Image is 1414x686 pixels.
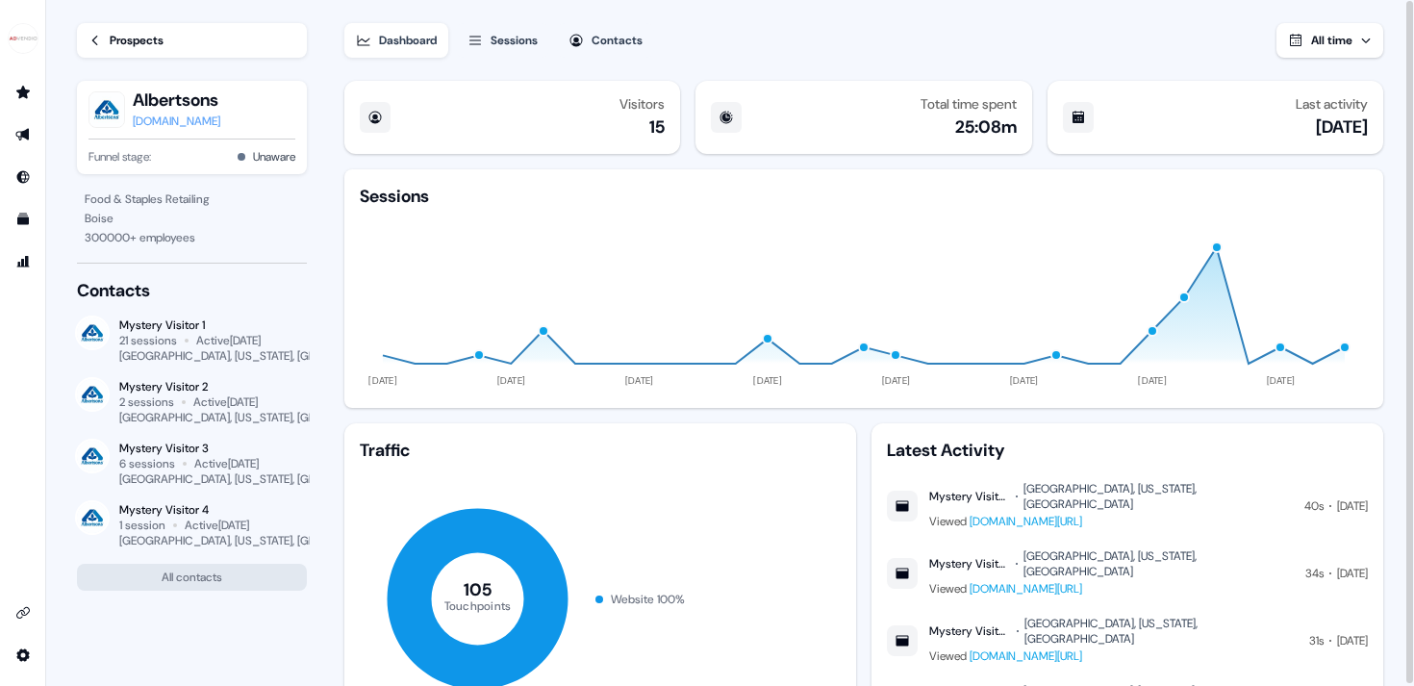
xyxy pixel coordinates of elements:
a: Go to integrations [8,640,38,671]
div: 6 sessions [119,456,175,471]
button: Contacts [557,23,654,58]
tspan: Touchpoints [443,597,511,613]
tspan: [DATE] [1010,374,1039,387]
a: Go to attribution [8,246,38,277]
div: 40s [1304,496,1324,516]
div: 31s [1309,631,1324,650]
div: Mystery Visitor 3 [119,441,307,456]
a: Go to outbound experience [8,119,38,150]
div: [GEOGRAPHIC_DATA], [US_STATE], [GEOGRAPHIC_DATA] [1023,548,1294,579]
a: [DOMAIN_NAME][URL] [970,581,1082,597]
button: Sessions [456,23,549,58]
div: Mystery Visitor 1 [119,318,307,333]
div: Food & Staples Retailing [85,190,299,209]
tspan: [DATE] [1266,374,1295,387]
div: 2 sessions [119,394,174,410]
tspan: [DATE] [1138,374,1167,387]
div: Mystery Visitor 1 [929,556,1010,572]
div: Active [DATE] [185,518,249,533]
tspan: [DATE] [496,374,525,387]
div: Contacts [77,279,307,302]
div: [DATE] [1337,496,1368,516]
div: [GEOGRAPHIC_DATA], [US_STATE], [GEOGRAPHIC_DATA] [119,471,408,487]
div: [GEOGRAPHIC_DATA], [US_STATE], [GEOGRAPHIC_DATA] [119,533,408,548]
button: All time [1276,23,1383,58]
div: 300000 + employees [85,228,299,247]
div: Viewed [929,579,1294,598]
div: Sessions [360,185,429,208]
span: Funnel stage: [88,147,151,166]
div: Latest Activity [887,439,1368,462]
div: 15 [649,115,665,139]
div: Mystery Visitor 1 [929,489,1010,504]
a: [DOMAIN_NAME][URL] [970,648,1082,664]
tspan: 105 [463,578,492,601]
tspan: [DATE] [368,374,397,387]
a: Go to Inbound [8,162,38,192]
div: Active [DATE] [196,333,261,348]
div: 25:08m [955,115,1017,139]
div: Last activity [1296,96,1368,112]
button: Albertsons [133,89,220,112]
a: Go to prospects [8,77,38,108]
tspan: [DATE] [625,374,654,387]
div: 1 session [119,518,165,533]
div: Active [DATE] [193,394,258,410]
div: Total time spent [921,96,1017,112]
div: [GEOGRAPHIC_DATA], [US_STATE], [GEOGRAPHIC_DATA] [1023,481,1293,512]
button: Dashboard [344,23,448,58]
div: Mystery Visitor 2 [119,379,307,394]
div: [DATE] [1316,115,1368,139]
div: Boise [85,209,299,228]
a: Prospects [77,23,307,58]
a: Go to templates [8,204,38,235]
tspan: [DATE] [753,374,782,387]
div: [GEOGRAPHIC_DATA], [US_STATE], [GEOGRAPHIC_DATA] [119,410,408,425]
div: Sessions [491,31,538,50]
button: Unaware [253,147,295,166]
div: 34s [1305,564,1324,583]
div: Active [DATE] [194,456,259,471]
tspan: [DATE] [881,374,910,387]
div: Viewed [929,512,1293,531]
span: All time [1311,33,1352,48]
div: [DATE] [1337,564,1368,583]
div: Website 100 % [611,590,685,609]
div: Mystery Visitor 1 [929,623,1011,639]
a: Go to integrations [8,597,38,628]
div: Contacts [592,31,643,50]
div: [GEOGRAPHIC_DATA], [US_STATE], [GEOGRAPHIC_DATA] [1024,616,1298,647]
div: Viewed [929,647,1298,666]
a: [DOMAIN_NAME][URL] [970,514,1082,529]
a: [DOMAIN_NAME] [133,112,220,131]
div: [DATE] [1337,631,1368,650]
div: Visitors [619,96,665,112]
div: [GEOGRAPHIC_DATA], [US_STATE], [GEOGRAPHIC_DATA] [119,348,408,364]
div: Mystery Visitor 4 [119,502,307,518]
div: Prospects [110,31,164,50]
div: Dashboard [379,31,437,50]
div: 21 sessions [119,333,177,348]
div: Traffic [360,439,841,462]
button: All contacts [77,564,307,591]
